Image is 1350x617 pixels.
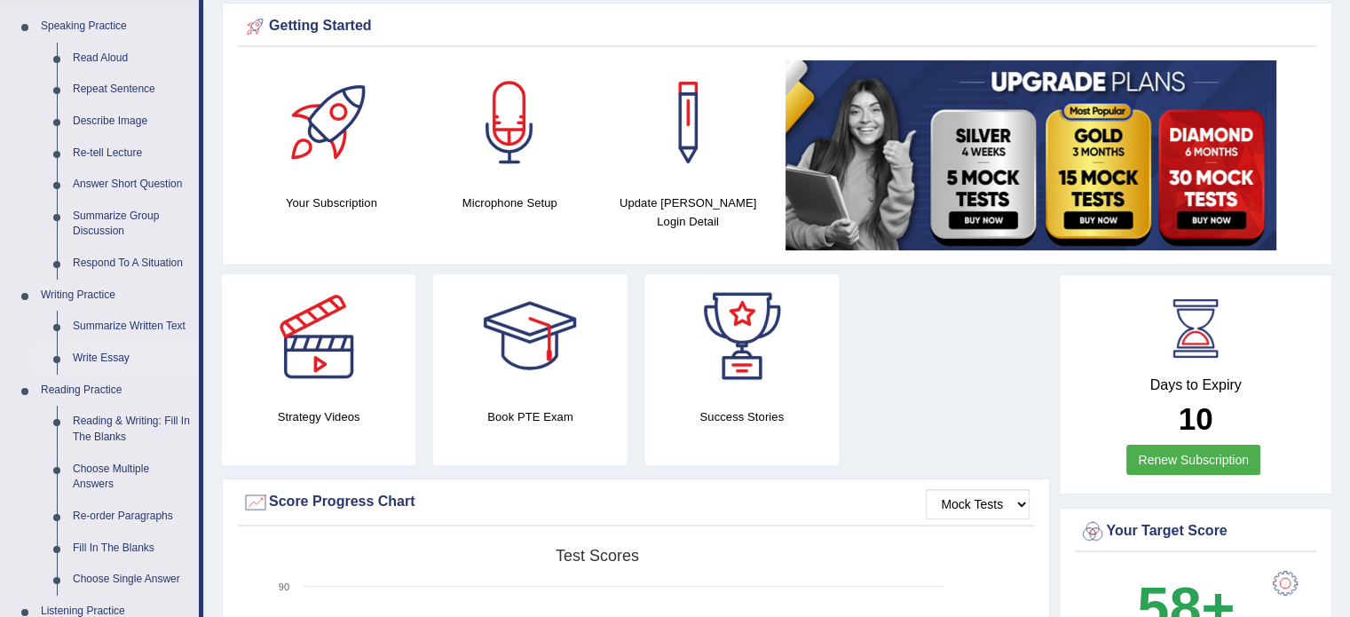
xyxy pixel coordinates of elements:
a: Fill In The Blanks [65,533,199,565]
h4: Book PTE Exam [433,407,627,426]
text: 90 [279,581,289,592]
a: Choose Single Answer [65,564,199,596]
a: Summarize Group Discussion [65,201,199,248]
a: Re-order Paragraphs [65,501,199,533]
h4: Success Stories [645,407,839,426]
a: Speaking Practice [33,11,199,43]
tspan: Test scores [556,547,639,565]
h4: Days to Expiry [1079,377,1312,393]
div: Your Target Score [1079,518,1312,545]
a: Renew Subscription [1126,445,1260,475]
a: Summarize Written Text [65,311,199,343]
a: Writing Practice [33,280,199,312]
h4: Strategy Videos [222,407,415,426]
a: Choose Multiple Answers [65,454,199,501]
img: small5.jpg [786,60,1276,250]
a: Reading Practice [33,375,199,407]
div: Score Progress Chart [242,489,1030,516]
a: Respond To A Situation [65,248,199,280]
a: Read Aloud [65,43,199,75]
h4: Your Subscription [251,194,412,212]
a: Write Essay [65,343,199,375]
a: Answer Short Question [65,169,199,201]
h4: Update [PERSON_NAME] Login Detail [608,194,769,231]
a: Describe Image [65,106,199,138]
h4: Microphone Setup [430,194,590,212]
a: Reading & Writing: Fill In The Blanks [65,406,199,453]
div: Getting Started [242,13,1312,40]
a: Re-tell Lecture [65,138,199,170]
a: Repeat Sentence [65,74,199,106]
b: 10 [1179,401,1213,436]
